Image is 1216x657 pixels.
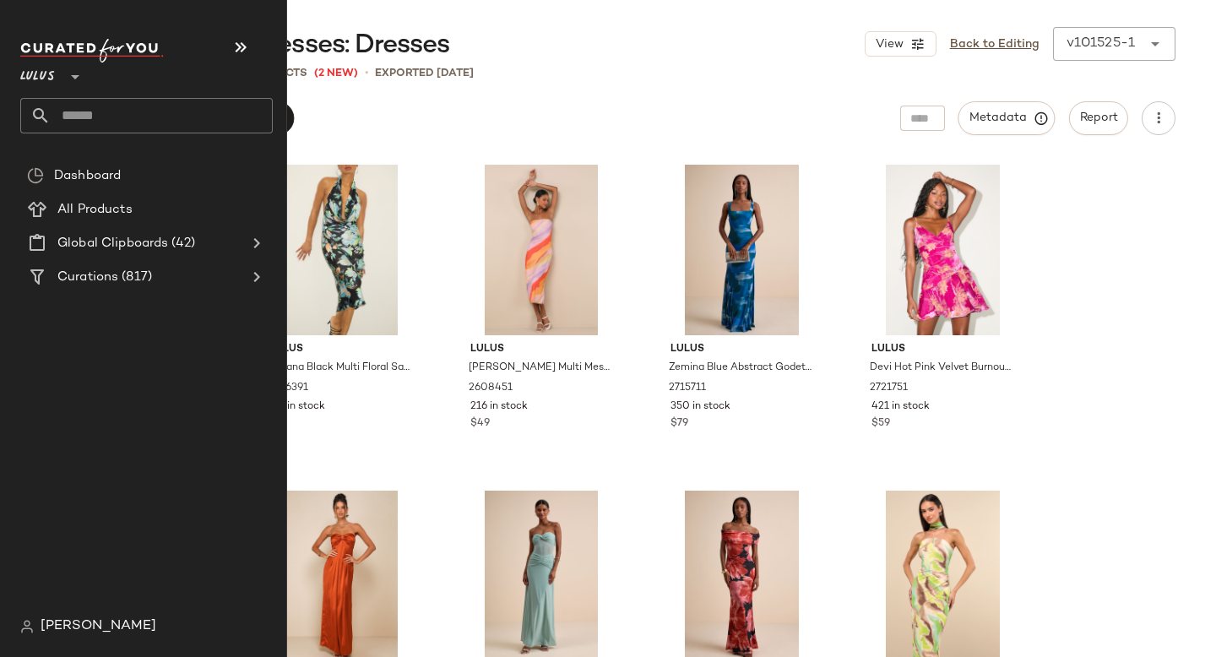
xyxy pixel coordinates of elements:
[470,342,613,357] span: Lulus
[269,399,325,415] span: 377 in stock
[314,65,358,82] span: (2 New)
[470,399,528,415] span: 216 in stock
[871,342,1014,357] span: Lulus
[670,399,730,415] span: 350 in stock
[1067,34,1135,54] div: v101525-1
[870,381,908,396] span: 2721751
[20,57,55,88] span: Lulus
[365,64,368,82] span: •
[871,399,930,415] span: 421 in stock
[870,361,1012,376] span: Devi Hot Pink Velvet Burnout Surplice Mini Dress
[1079,111,1118,125] span: Report
[118,268,152,287] span: (817)
[54,166,121,186] span: Dashboard
[669,361,812,376] span: Zemina Blue Abstract Godet Pleated Mermaid Maxi Dress
[670,416,688,432] span: $79
[470,416,490,432] span: $49
[269,342,412,357] span: Lulus
[958,101,1056,135] button: Metadata
[950,35,1040,53] a: Back to Editing
[670,342,813,357] span: Lulus
[27,167,44,184] img: svg%3e
[41,616,156,637] span: [PERSON_NAME]
[268,361,410,376] span: Nuliana Black Multi Floral Satin Backless Midi Dress
[969,111,1045,126] span: Metadata
[57,268,118,287] span: Curations
[20,39,164,62] img: cfy_white_logo.C9jOOHJF.svg
[457,165,627,335] img: 12608101_2608451.jpg
[168,234,195,253] span: (42)
[20,620,34,633] img: svg%3e
[871,416,890,432] span: $59
[57,234,168,253] span: Global Clipboards
[657,165,827,335] img: 2715711_02_front_2025-08-25.jpg
[669,381,706,396] span: 2715711
[1069,101,1128,135] button: Report
[865,31,936,57] button: View
[469,381,513,396] span: 2608451
[375,65,474,82] p: Exported [DATE]
[469,361,611,376] span: [PERSON_NAME] Multi Mesh Strapless Midi Dress
[57,200,133,220] span: All Products
[858,165,1028,335] img: 2721751_01_hero_2025-09-05.jpg
[874,38,903,52] span: View
[268,381,308,396] span: 2626391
